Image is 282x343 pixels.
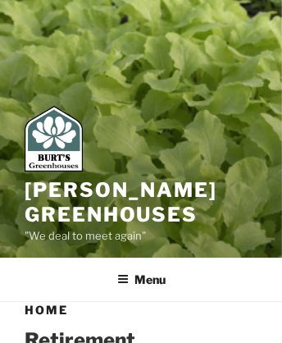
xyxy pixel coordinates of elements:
[25,178,217,226] a: [PERSON_NAME] Greenhouses
[25,302,257,318] h1: Home
[25,106,83,171] img: Burt's Greenhouses
[25,227,257,245] p: "We deal to meet again"
[106,259,177,300] button: Menu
